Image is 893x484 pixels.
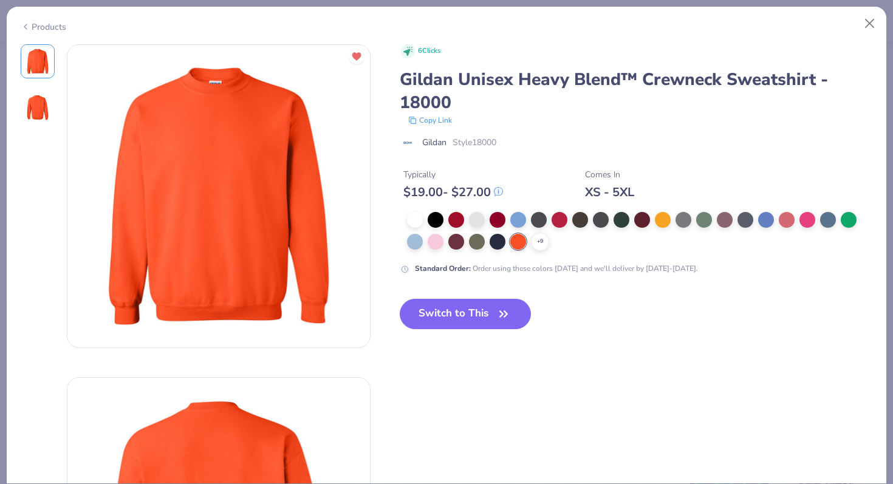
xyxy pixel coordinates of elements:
[400,138,416,148] img: brand logo
[21,21,66,33] div: Products
[585,185,634,200] div: XS - 5XL
[400,68,873,114] div: Gildan Unisex Heavy Blend™ Crewneck Sweatshirt - 18000
[23,47,52,76] img: Front
[400,299,532,329] button: Switch to This
[349,49,364,64] button: Unlike
[453,136,496,149] span: Style 18000
[403,185,503,200] div: $ 19.00 - $ 27.00
[415,264,471,273] strong: Standard Order :
[858,12,881,35] button: Close
[403,168,503,181] div: Typically
[585,168,634,181] div: Comes In
[418,46,440,56] span: 6 Clicks
[415,263,698,274] div: Order using these colors [DATE] and we'll deliver by [DATE]-[DATE].
[537,237,543,246] span: + 9
[405,114,456,126] button: copy to clipboard
[23,93,52,122] img: Back
[422,136,446,149] span: Gildan
[67,45,370,347] img: Front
